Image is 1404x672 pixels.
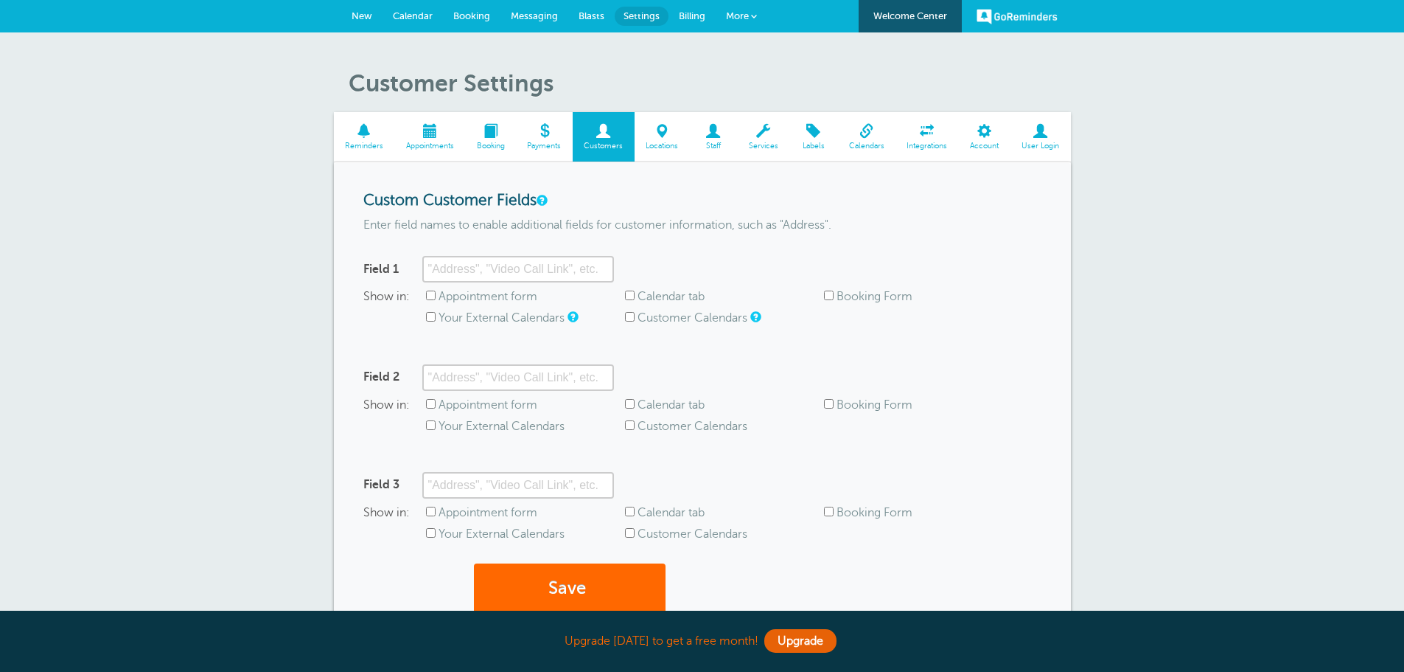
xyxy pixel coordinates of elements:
[422,472,614,499] input: "Address", "Video Call Link", etc.
[679,10,705,21] span: Billing
[439,311,565,325] label: Your External Calendars
[439,290,537,303] label: Appointment form
[737,112,789,162] a: Services
[349,69,1071,97] h1: Customer Settings
[363,218,1041,232] p: Enter field names to enable additional fields for customer information, such as "Address".
[642,142,682,150] span: Locations
[334,626,1071,657] div: Upgrade [DATE] to get a free month!
[363,478,399,492] label: Field 3
[511,10,558,21] span: Messaging
[797,142,830,150] span: Labels
[580,142,627,150] span: Customers
[837,506,912,519] label: Booking Form
[638,398,705,412] label: Calendar tab
[837,290,912,303] label: Booking Form
[579,10,604,21] span: Blasts
[439,527,565,541] label: Your External Calendars
[363,506,426,536] span: Show in:
[689,112,737,162] a: Staff
[453,10,490,21] span: Booking
[744,142,782,150] span: Services
[422,256,614,283] input: "Address", "Video Call Link", etc.
[474,564,666,614] button: Save
[837,398,912,412] label: Booking Form
[472,142,509,150] span: Booking
[966,142,1003,150] span: Account
[422,364,614,391] input: "Address", "Video Call Link", etc.
[341,142,388,150] span: Reminders
[537,195,545,205] a: Custom fields allow you to create additional Customer fields. For example, you could create an Ad...
[352,10,372,21] span: New
[837,112,895,162] a: Calendars
[363,192,1041,210] h3: Custom Customer Fields
[363,370,399,384] label: Field 2
[334,112,395,162] a: Reminders
[638,506,705,519] label: Calendar tab
[895,112,959,162] a: Integrations
[638,420,747,433] label: Customer Calendars
[1010,112,1071,162] a: User Login
[903,142,951,150] span: Integrations
[615,7,668,26] a: Settings
[393,10,433,21] span: Calendar
[394,112,465,162] a: Appointments
[638,527,747,541] label: Customer Calendars
[696,142,730,150] span: Staff
[789,112,837,162] a: Labels
[363,398,426,428] span: Show in:
[439,506,537,519] label: Appointment form
[363,263,399,277] label: Field 1
[523,142,565,150] span: Payments
[959,112,1010,162] a: Account
[845,142,888,150] span: Calendars
[439,420,565,433] label: Your External Calendars
[363,290,426,319] span: Show in:
[638,290,705,303] label: Calendar tab
[624,10,660,21] span: Settings
[750,312,759,322] a: Whether or not to show in your customer's external calendars, if they use the add to calendar lin...
[726,10,749,21] span: More
[638,311,747,325] label: Customer Calendars
[402,142,458,150] span: Appointments
[764,629,837,653] a: Upgrade
[1018,142,1064,150] span: User Login
[516,112,573,162] a: Payments
[465,112,516,162] a: Booking
[635,112,690,162] a: Locations
[567,312,576,322] a: Whether or not to show in your external calendars that you have setup under Settings > Calendar, ...
[439,398,537,412] label: Appointment form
